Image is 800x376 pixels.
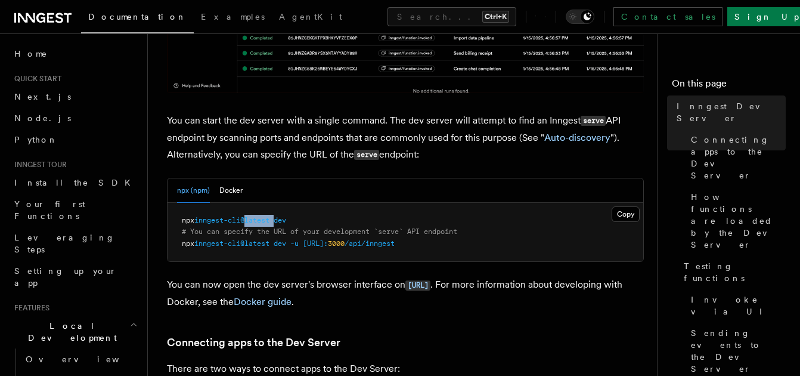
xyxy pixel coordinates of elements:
[14,113,71,123] span: Node.js
[194,216,269,224] span: inngest-cli@latest
[691,327,786,375] span: Sending events to the Dev Server
[679,255,786,289] a: Testing functions
[387,7,516,26] button: Search...Ctrl+K
[279,12,342,21] span: AgentKit
[686,186,786,255] a: How functions are loaded by the Dev Server
[10,260,140,294] a: Setting up your app
[686,289,786,322] a: Invoke via UI
[482,11,509,23] kbd: Ctrl+K
[303,239,328,248] span: [URL]:
[14,178,138,187] span: Install the SDK
[21,349,140,370] a: Overview
[691,294,786,318] span: Invoke via UI
[290,239,299,248] span: -u
[10,107,140,129] a: Node.js
[10,303,49,313] span: Features
[405,279,430,290] a: [URL]
[405,281,430,291] code: [URL]
[14,233,115,254] span: Leveraging Steps
[14,92,71,101] span: Next.js
[272,4,349,32] a: AgentKit
[177,178,210,203] button: npx (npm)
[167,112,644,164] p: You can start the dev server with a single command. The dev server will attempt to find an Innges...
[672,95,786,129] a: Inngest Dev Server
[88,12,187,21] span: Documentation
[274,239,286,248] span: dev
[10,160,67,169] span: Inngest tour
[14,135,58,144] span: Python
[691,191,786,251] span: How functions are loaded by the Dev Server
[345,239,395,248] span: /api/inngest
[14,48,48,60] span: Home
[566,10,594,24] button: Toggle dark mode
[10,74,61,84] span: Quick start
[167,276,644,310] p: You can now open the dev server's browser interface on . For more information about developing wi...
[182,227,457,236] span: # You can specify the URL of your development `serve` API endpoint
[10,172,140,193] a: Install the SDK
[612,207,640,222] button: Copy
[194,4,272,32] a: Examples
[613,7,723,26] a: Contact sales
[328,239,345,248] span: 3000
[544,132,610,143] a: Auto-discovery
[10,315,140,349] button: Local Development
[10,43,140,64] a: Home
[201,12,265,21] span: Examples
[219,178,243,203] button: Docker
[26,355,148,364] span: Overview
[677,100,786,124] span: Inngest Dev Server
[14,199,85,221] span: Your first Functions
[691,134,786,181] span: Connecting apps to the Dev Server
[14,266,117,288] span: Setting up your app
[10,193,140,227] a: Your first Functions
[182,216,194,224] span: npx
[686,129,786,186] a: Connecting apps to the Dev Server
[234,296,292,307] a: Docker guide
[581,116,606,126] code: serve
[194,239,269,248] span: inngest-cli@latest
[10,86,140,107] a: Next.js
[10,129,140,150] a: Python
[10,320,130,344] span: Local Development
[81,4,194,33] a: Documentation
[672,76,786,95] h4: On this page
[167,334,340,351] a: Connecting apps to the Dev Server
[10,227,140,260] a: Leveraging Steps
[684,260,786,284] span: Testing functions
[182,239,194,248] span: npx
[354,150,379,160] code: serve
[274,216,286,224] span: dev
